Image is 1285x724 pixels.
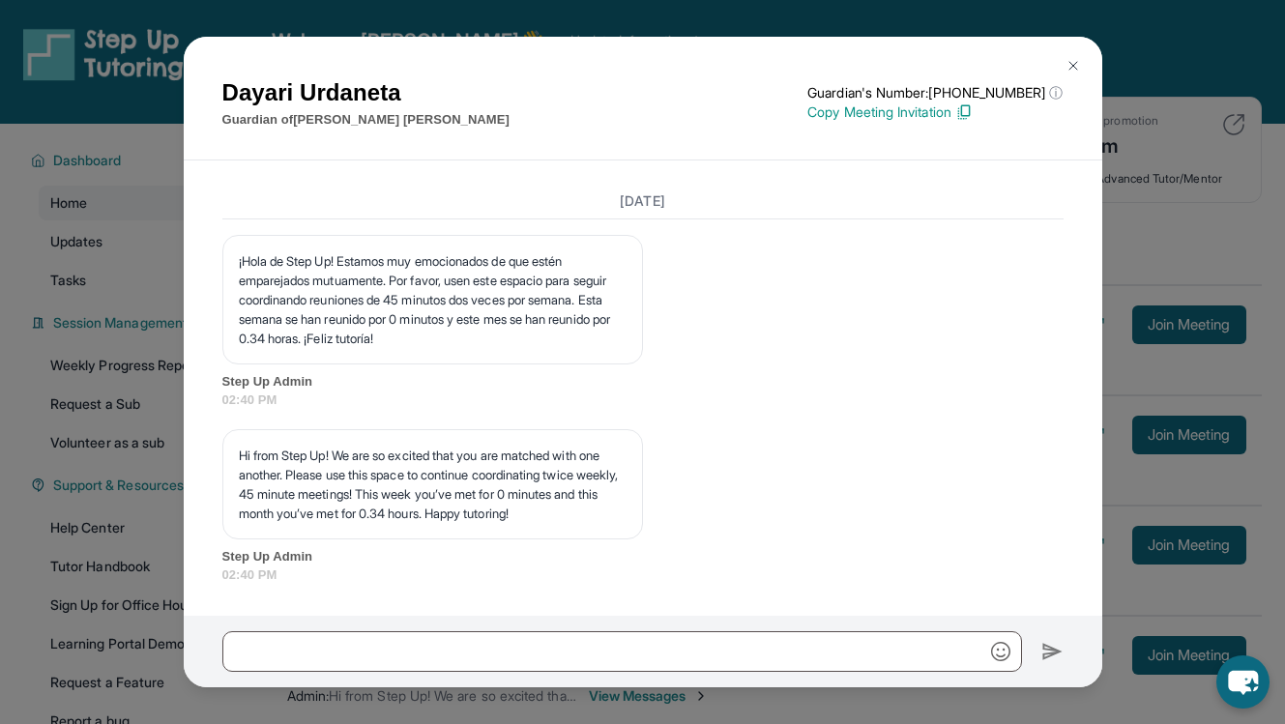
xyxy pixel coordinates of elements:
[807,83,1063,102] p: Guardian's Number: [PHONE_NUMBER]
[991,642,1010,661] img: Emoji
[222,110,510,130] p: Guardian of [PERSON_NAME] [PERSON_NAME]
[239,251,627,348] p: ¡Hola de Step Up! Estamos muy emocionados de que estén emparejados mutuamente. Por favor, usen es...
[955,103,973,121] img: Copy Icon
[222,391,1064,410] span: 02:40 PM
[222,191,1064,211] h3: [DATE]
[222,565,1064,585] span: 02:40 PM
[1216,655,1270,709] button: chat-button
[1049,83,1063,102] span: ⓘ
[222,372,1064,391] span: Step Up Admin
[1041,640,1064,663] img: Send icon
[222,75,510,110] h1: Dayari Urdaneta
[1066,58,1081,73] img: Close Icon
[239,446,627,523] p: Hi from Step Up! We are so excited that you are matched with one another. Please use this space t...
[807,102,1063,122] p: Copy Meeting Invitation
[222,547,1064,566] span: Step Up Admin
